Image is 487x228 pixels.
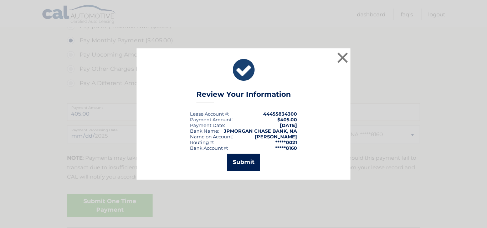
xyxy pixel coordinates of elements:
div: Bank Name: [190,128,219,134]
span: $405.00 [277,117,297,122]
div: Routing #: [190,139,214,145]
h3: Review Your Information [196,90,291,102]
div: Payment Amount: [190,117,233,122]
strong: [PERSON_NAME] [255,134,297,139]
button: × [335,51,350,65]
strong: JPMORGAN CHASE BANK, NA [224,128,297,134]
span: [DATE] [280,122,297,128]
button: Submit [227,154,260,171]
div: : [190,122,225,128]
span: Payment Date [190,122,224,128]
div: Lease Account #: [190,111,229,117]
div: Name on Account: [190,134,233,139]
div: Bank Account #: [190,145,228,151]
strong: 44455834300 [263,111,297,117]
